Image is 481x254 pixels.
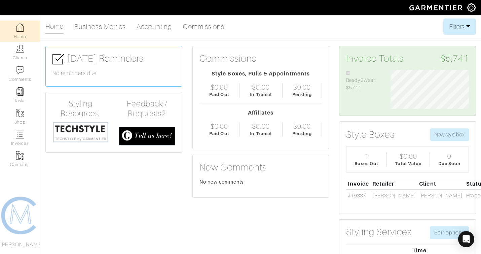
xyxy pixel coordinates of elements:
[292,91,311,98] div: Pending
[16,151,24,160] img: garments-icon-b7da505a4dc4fd61783c78ac3ca0ef83fa9d6f193b1c9dc38574b1d14d53ca28.png
[400,152,417,160] div: $0.00
[430,128,469,141] button: New style box
[346,178,371,190] th: Invoice
[52,99,109,119] h4: Styling Resources:
[52,53,64,65] img: check-box-icon-36a4915ff3ba2bd8f6e4f29bc755bb66becd62c870f447fc0dd1365fcfddab58.png
[365,152,369,160] div: 1
[16,66,24,74] img: comment-icon-a0a6a9ef722e966f86d9cbdc48e553b5cf19dbc54f86b18d962a5391bc8f6eb6.png
[199,70,322,78] div: Style Boxes, Pulls & Appointments
[395,160,422,167] div: Total Value
[183,20,225,33] a: Commissions
[209,130,229,137] div: Paid Out
[406,2,467,13] img: garmentier-logo-header-white-b43fb05a5012e4ada735d5af1a66efaba907eab6374d6393d1fbf88cb4ef424d.png
[443,19,476,35] button: Filters
[292,130,311,137] div: Pending
[346,70,380,92] li: Ready2Wear: $5741
[74,20,126,33] a: Business Metrics
[293,122,311,130] div: $0.00
[355,160,378,167] div: Boxes Out
[199,162,322,173] h3: New Comments
[438,160,460,167] div: Due Soon
[371,178,417,190] th: Retailer
[119,127,175,146] img: feedback_requests-3821251ac2bd56c73c230f3229a5b25d6eb027adea667894f41107c140538ee0.png
[430,226,469,239] a: Edit options
[467,3,476,12] img: gear-icon-white-bd11855cb880d31180b6d7d6211b90ccbf57a29d726f0c71d8c61bd08dd39cc2.png
[348,193,366,199] a: #19337
[418,178,465,190] th: Client
[252,122,269,130] div: $0.00
[45,20,64,34] a: Home
[252,83,269,91] div: $0.00
[16,87,24,96] img: reminder-icon-8004d30b9f0a5d33ae49ab947aed9ed385cf756f9e5892f1edd6e32f2345188e.png
[371,190,417,201] td: [PERSON_NAME]
[250,91,272,98] div: In-Transit
[447,152,451,160] div: 0
[119,99,175,119] h4: Feedback / Requests?
[346,129,395,140] h3: Style Boxes
[52,70,175,77] h6: No reminders due
[16,44,24,53] img: clients-icon-6bae9207a08558b7cb47a8932f037763ab4055f8c8b6bfacd5dc20c3e0201464.png
[209,91,229,98] div: Paid Out
[211,83,228,91] div: $0.00
[418,190,465,201] td: [PERSON_NAME]
[52,53,175,65] h3: [DATE] Reminders
[52,121,109,143] img: techstyle-93310999766a10050dc78ceb7f971a75838126fd19372ce40ba20cdf6a89b94b.png
[440,53,469,64] span: $5,741
[137,20,172,33] a: Accounting
[346,53,469,64] h3: Invoice Totals
[211,122,228,130] div: $0.00
[16,109,24,117] img: garments-icon-b7da505a4dc4fd61783c78ac3ca0ef83fa9d6f193b1c9dc38574b1d14d53ca28.png
[199,109,322,117] div: Affiliates
[458,231,474,247] div: Open Intercom Messenger
[293,83,311,91] div: $0.00
[346,226,412,238] h3: Styling Services
[16,23,24,32] img: dashboard-icon-dbcd8f5a0b271acd01030246c82b418ddd0df26cd7fceb0bd07c9910d44c42f6.png
[199,179,322,185] div: No new comments
[16,130,24,138] img: orders-icon-0abe47150d42831381b5fb84f609e132dff9fe21cb692f30cb5eec754e2cba89.png
[250,130,272,137] div: In-Transit
[199,53,257,64] h3: Commissions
